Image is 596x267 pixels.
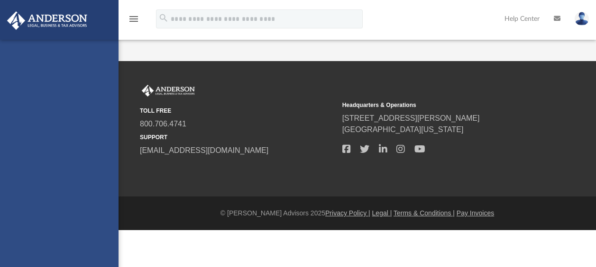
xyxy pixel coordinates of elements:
i: search [158,13,169,23]
i: menu [128,13,139,25]
a: menu [128,18,139,25]
img: User Pic [575,12,589,26]
a: [GEOGRAPHIC_DATA][US_STATE] [342,125,464,133]
a: [EMAIL_ADDRESS][DOMAIN_NAME] [140,146,268,154]
div: © [PERSON_NAME] Advisors 2025 [119,208,596,218]
a: 800.706.4741 [140,120,186,128]
a: Terms & Conditions | [394,209,455,217]
a: Legal | [372,209,392,217]
small: TOLL FREE [140,107,336,115]
img: Anderson Advisors Platinum Portal [140,85,197,97]
a: Pay Invoices [457,209,494,217]
img: Anderson Advisors Platinum Portal [4,11,90,30]
small: SUPPORT [140,133,336,142]
a: Privacy Policy | [325,209,370,217]
a: [STREET_ADDRESS][PERSON_NAME] [342,114,480,122]
small: Headquarters & Operations [342,101,538,109]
